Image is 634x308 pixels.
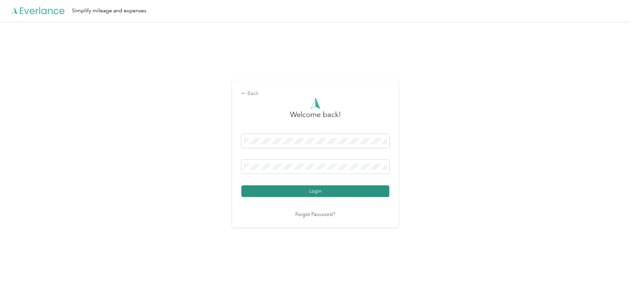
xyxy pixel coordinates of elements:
h3: greeting [290,109,341,127]
div: Back [241,90,389,98]
div: Simplify mileage and expenses [72,7,146,15]
button: Login [241,185,389,197]
iframe: Everlance-gr Chat Button Frame [597,271,634,308]
a: Forgot Password? [295,211,335,219]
